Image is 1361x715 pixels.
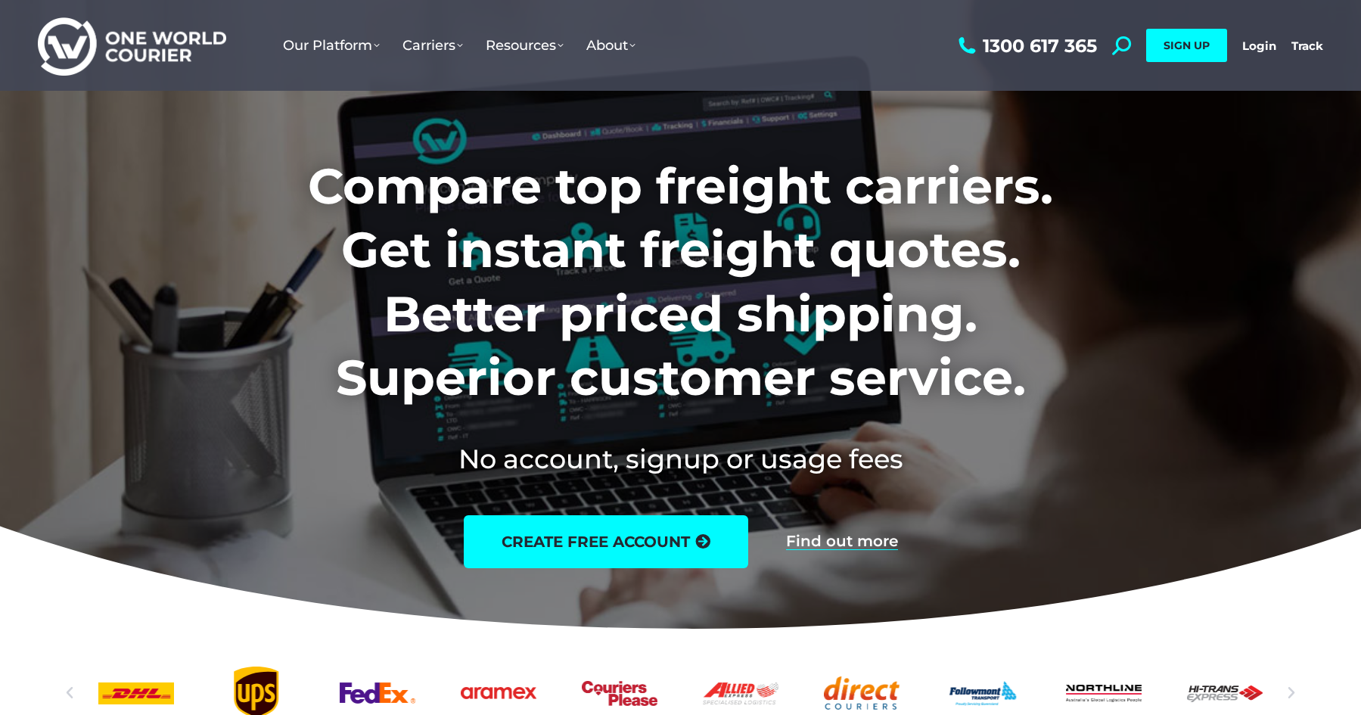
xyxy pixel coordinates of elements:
[1146,29,1227,62] a: SIGN UP
[575,22,647,69] a: About
[208,440,1153,477] h2: No account, signup or usage fees
[391,22,474,69] a: Carriers
[208,154,1153,410] h1: Compare top freight carriers. Get instant freight quotes. Better priced shipping. Superior custom...
[786,533,898,550] a: Find out more
[1164,39,1210,52] span: SIGN UP
[955,36,1097,55] a: 1300 617 365
[38,15,226,76] img: One World Courier
[1291,39,1323,53] a: Track
[586,37,635,54] span: About
[283,37,380,54] span: Our Platform
[272,22,391,69] a: Our Platform
[464,515,748,568] a: create free account
[474,22,575,69] a: Resources
[486,37,564,54] span: Resources
[1242,39,1276,53] a: Login
[402,37,463,54] span: Carriers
